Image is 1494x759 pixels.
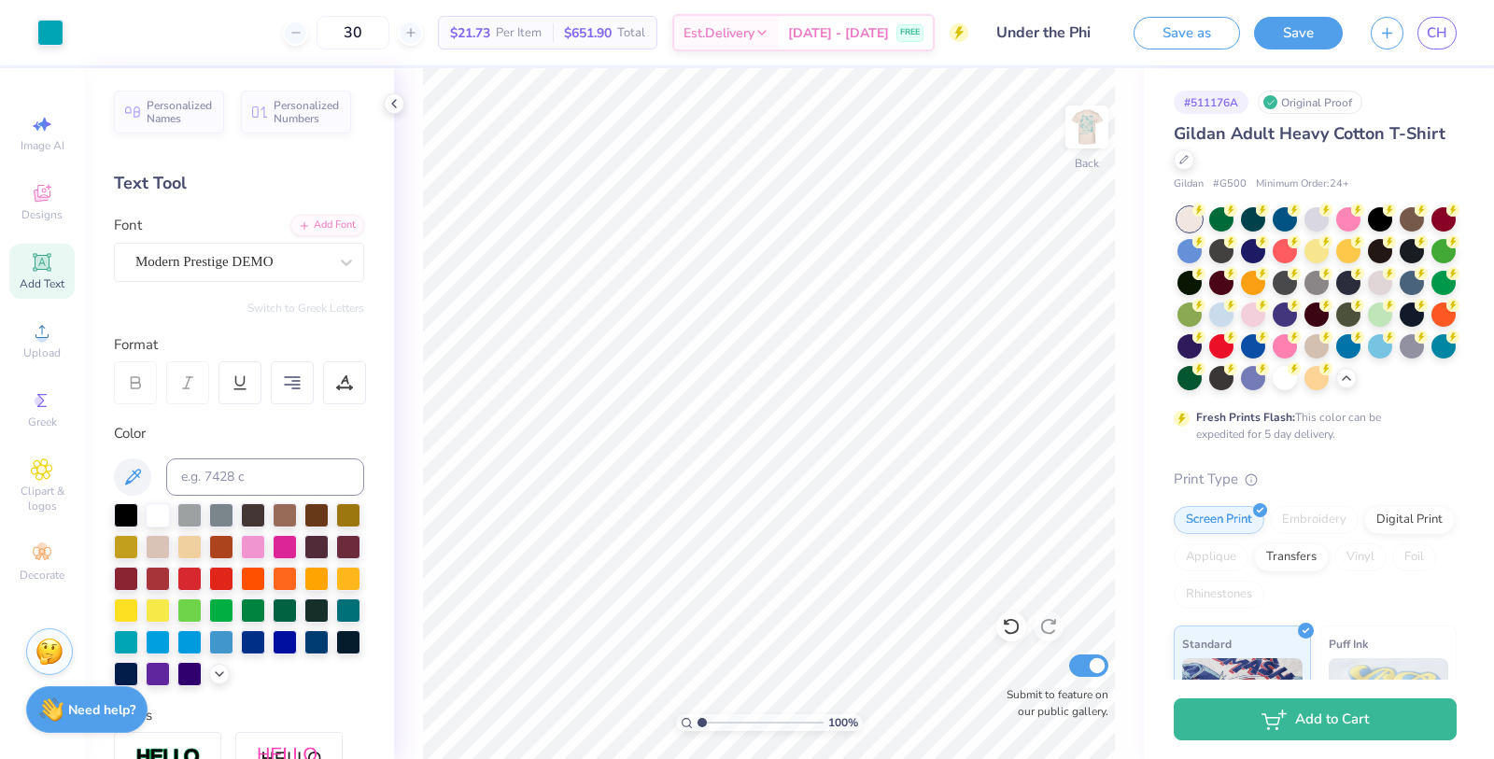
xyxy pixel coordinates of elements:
input: – – [317,16,389,49]
img: Back [1068,108,1106,146]
span: CH [1427,22,1447,44]
div: Print Type [1174,469,1457,490]
div: Text Tool [114,171,364,196]
span: Clipart & logos [9,484,75,513]
button: Save as [1134,17,1240,49]
div: # 511176A [1174,91,1248,114]
span: $651.90 [564,23,612,43]
span: Gildan Adult Heavy Cotton T-Shirt [1174,122,1445,145]
span: FREE [900,26,920,39]
div: Vinyl [1334,543,1387,571]
span: Minimum Order: 24 + [1256,176,1349,192]
div: Digital Print [1364,506,1455,534]
div: Back [1075,155,1099,172]
img: Puff Ink [1329,658,1449,752]
label: Font [114,215,142,236]
label: Submit to feature on our public gallery. [996,686,1108,720]
div: Add Font [290,215,364,236]
div: Foil [1392,543,1436,571]
div: Embroidery [1270,506,1359,534]
span: Decorate [20,568,64,583]
input: e.g. 7428 c [166,458,364,496]
span: Personalized Names [147,99,213,125]
input: Untitled Design [982,14,1120,51]
strong: Fresh Prints Flash: [1196,410,1295,425]
div: Styles [114,705,364,726]
div: Color [114,423,364,444]
span: Est. Delivery [684,23,754,43]
span: [DATE] - [DATE] [788,23,889,43]
button: Add to Cart [1174,698,1457,740]
span: $21.73 [450,23,490,43]
div: Transfers [1254,543,1329,571]
span: Standard [1182,634,1232,654]
button: Save [1254,17,1343,49]
span: Greek [28,415,57,429]
span: Upload [23,345,61,360]
button: Switch to Greek Letters [247,301,364,316]
div: Screen Print [1174,506,1264,534]
strong: Need help? [68,701,135,719]
div: Applique [1174,543,1248,571]
a: CH [1417,17,1457,49]
span: Total [617,23,645,43]
div: Format [114,334,366,356]
span: Per Item [496,23,542,43]
img: Standard [1182,658,1303,752]
span: 100 % [828,714,858,731]
span: Image AI [21,138,64,153]
div: Original Proof [1258,91,1362,114]
span: Designs [21,207,63,222]
span: # G500 [1213,176,1247,192]
span: Puff Ink [1329,634,1368,654]
span: Gildan [1174,176,1204,192]
div: Rhinestones [1174,581,1264,609]
span: Add Text [20,276,64,291]
span: Personalized Numbers [274,99,340,125]
div: This color can be expedited for 5 day delivery. [1196,409,1426,443]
